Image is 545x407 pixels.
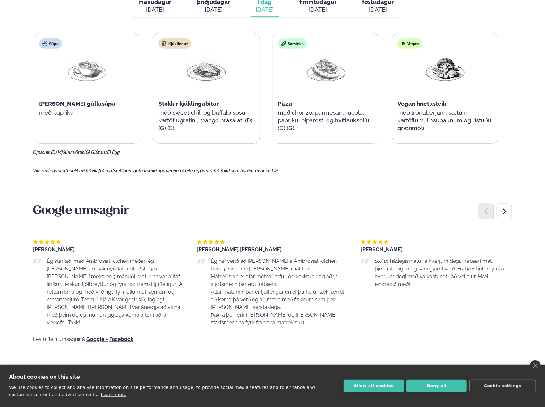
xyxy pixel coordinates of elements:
span: (D) Mjólkurvörur, [51,150,84,155]
img: Vegan.svg [401,41,406,46]
span: (G) Glúten, [84,150,106,155]
div: [DATE] [256,6,274,13]
span: [PERSON_NAME] gúllasúpa [39,100,115,107]
div: Samloka [278,38,307,49]
div: Kjúklingur [158,38,191,49]
span: Ofnæmi: [33,150,50,155]
h3: Google umsagnir [33,203,512,219]
button: Allow all cookies [344,380,404,392]
span: Stökkir kjúklingabitar [158,100,219,107]
div: [PERSON_NAME] [33,247,184,252]
img: Soup.png [66,54,107,84]
p: We use cookies to collect and analyse information on site performance and usage, to provide socia... [9,385,315,397]
p: Ég hef verið að [PERSON_NAME] á Ambrosial Kitchen núna 5 sinnum í [PERSON_NAME] í hálft ár. [211,257,348,273]
span: (E) Egg [106,150,120,155]
div: [DATE] [300,6,337,13]
p: Þakka þér fyrir [PERSON_NAME] og [PERSON_NAME] starfsmennina fyrir frábæra matreiðslu:) [211,311,348,327]
div: Súpa [39,38,62,49]
div: [DATE] [362,6,394,13]
div: Previous slide [479,204,494,219]
a: Facebook [109,337,133,342]
div: Next slide [497,204,512,219]
img: soup.svg [42,41,47,46]
p: með chorizo, parmesan, rucola, papriku, piparosti og hvítlauksolíu (D) (G) [278,109,374,132]
a: Google - [86,337,108,342]
span: Pizza [278,100,293,107]
a: close [530,360,541,371]
p: Matreiðslan er afar metnaðarfull og kokkarnir og aðrir starfsmenn þar eru frábærir. [211,273,348,288]
img: Pizza-Bread.png [305,54,346,84]
p: Allur maturinn þar er ljúffengur en ef þú hefur tækifæri til að koma þá verð ég að mæla með fiski... [211,288,348,311]
img: Chicken-breast.png [186,54,227,84]
div: [DATE] [139,6,172,13]
div: [DATE] [197,6,230,13]
p: með papriku [39,109,135,117]
img: chicken.svg [162,41,167,46]
div: Vegan [397,38,422,49]
strong: About cookies on this site [9,373,80,380]
button: Cookie settings [469,380,536,392]
img: Vegan.png [425,54,466,84]
p: með trönuberjum, sætum kartöflum, linsubaunum og ristuðu grænmeti [397,109,493,132]
a: Learn more [101,392,126,397]
span: Vinsamlegast athugið að frávik frá matseðlinum geta komið upp vegna birgða og panta frá fólki sem... [33,168,279,173]
span: Ég starfaði með Ambrosial Kitchen meðan ég [PERSON_NAME] að kvikmyndaframleiðslu. 50 [PERSON_NAME... [47,258,183,326]
span: Vegan hnetusteik [397,100,447,107]
button: Deny all [406,380,467,392]
span: Lestu fleiri umsagnir á [33,336,85,342]
div: [PERSON_NAME] [361,247,512,252]
img: sandwich-new-16px.svg [281,41,286,46]
span: 10/10 hádegismatur á hverjum degi. Frábært mat, þjónusta og mjög sanngjarnt verð. Frábær fjölbrey... [375,258,504,287]
p: með sweet chili og buffalo sósu, kartöflugratíni, mangó hrásalati (D) (G) (E) [158,109,254,132]
div: [PERSON_NAME] [PERSON_NAME] [197,247,348,252]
